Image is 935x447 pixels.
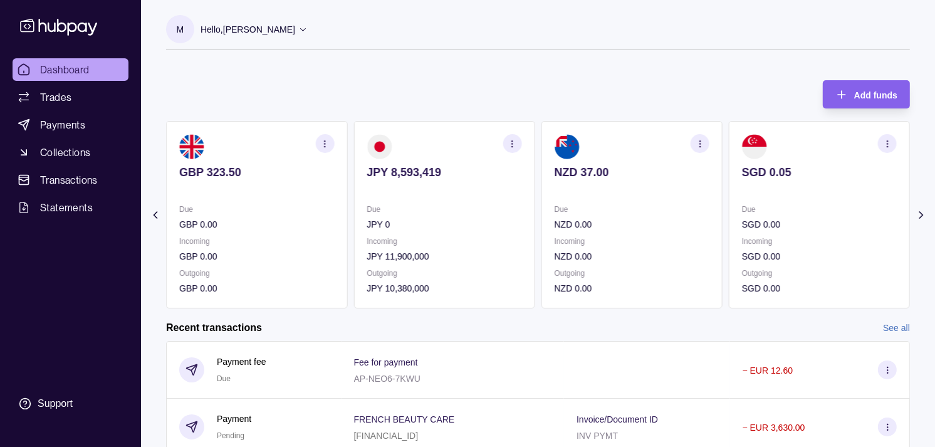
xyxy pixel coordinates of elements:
[742,134,767,159] img: sg
[179,218,334,231] p: GBP 0.00
[179,234,334,248] p: Incoming
[743,365,793,376] p: − EUR 12.60
[367,166,521,179] p: JPY 8,593,419
[13,113,128,136] a: Payments
[555,281,709,295] p: NZD 0.00
[555,218,709,231] p: NZD 0.00
[354,357,418,367] p: Fee for payment
[13,58,128,81] a: Dashboard
[40,145,90,160] span: Collections
[13,86,128,108] a: Trades
[823,80,910,108] button: Add funds
[40,200,93,215] span: Statements
[179,202,334,216] p: Due
[742,202,897,216] p: Due
[217,355,266,369] p: Payment fee
[367,202,521,216] p: Due
[38,397,73,411] div: Support
[367,134,392,159] img: jp
[179,250,334,263] p: GBP 0.00
[854,90,897,100] span: Add funds
[166,321,262,335] h2: Recent transactions
[367,266,521,280] p: Outgoing
[555,234,709,248] p: Incoming
[217,412,251,426] p: Payment
[555,202,709,216] p: Due
[179,166,334,179] p: GBP 323.50
[179,281,334,295] p: GBP 0.00
[742,266,897,280] p: Outgoing
[177,23,184,36] p: M
[742,166,897,179] p: SGD 0.05
[13,169,128,191] a: Transactions
[367,234,521,248] p: Incoming
[743,423,805,433] p: − EUR 3,630.00
[217,374,231,383] span: Due
[555,134,580,159] img: nz
[179,266,334,280] p: Outgoing
[40,172,98,187] span: Transactions
[367,218,521,231] p: JPY 0
[40,117,85,132] span: Payments
[555,266,709,280] p: Outgoing
[217,431,244,440] span: Pending
[13,391,128,417] a: Support
[13,196,128,219] a: Statements
[201,23,295,36] p: Hello, [PERSON_NAME]
[40,62,90,77] span: Dashboard
[742,281,897,295] p: SGD 0.00
[354,414,455,424] p: FRENCH BEAUTY CARE
[367,281,521,295] p: JPY 10,380,000
[13,141,128,164] a: Collections
[354,431,419,441] p: [FINANCIAL_ID]
[555,166,709,179] p: NZD 37.00
[179,134,204,159] img: gb
[40,90,71,105] span: Trades
[367,250,521,263] p: JPY 11,900,000
[577,414,658,424] p: Invoice/Document ID
[555,250,709,263] p: NZD 0.00
[883,321,910,335] a: See all
[742,218,897,231] p: SGD 0.00
[742,234,897,248] p: Incoming
[354,374,421,384] p: AP-NEO6-7KWU
[577,431,618,441] p: INV PYMT
[742,250,897,263] p: SGD 0.00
